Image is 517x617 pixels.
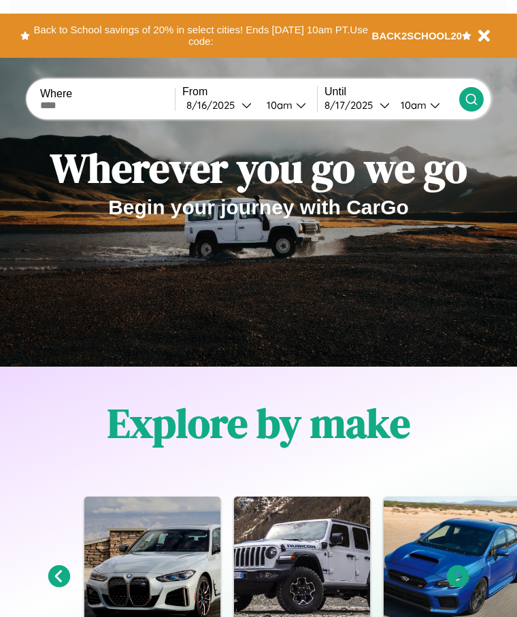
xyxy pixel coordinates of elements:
label: Until [324,86,459,98]
button: 10am [256,98,317,112]
div: 10am [394,99,430,112]
label: From [182,86,317,98]
button: Back to School savings of 20% in select cities! Ends [DATE] 10am PT.Use code: [30,20,372,51]
label: Where [40,88,175,100]
div: 8 / 16 / 2025 [186,99,241,112]
div: 10am [260,99,296,112]
b: BACK2SCHOOL20 [372,30,463,41]
div: 8 / 17 / 2025 [324,99,380,112]
button: 8/16/2025 [182,98,256,112]
h1: Explore by make [107,395,410,451]
button: 10am [390,98,459,112]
